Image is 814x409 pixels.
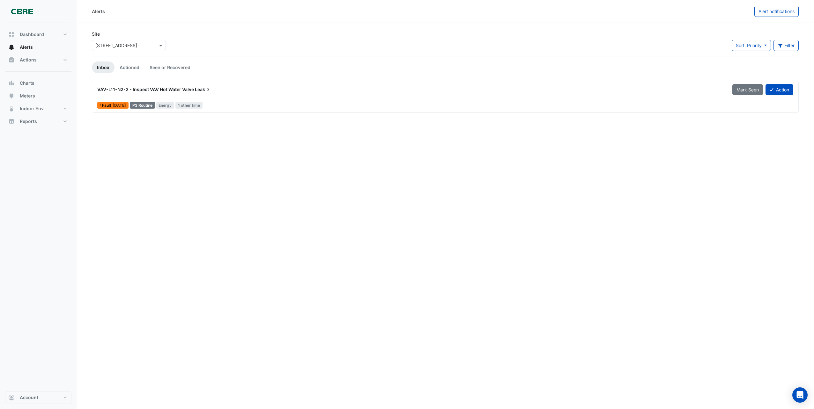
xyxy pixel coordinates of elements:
[8,93,15,99] app-icon: Meters
[5,28,71,41] button: Dashboard
[732,40,771,51] button: Sort: Priority
[92,31,100,37] label: Site
[130,102,155,109] div: P3 Routine
[766,84,793,95] button: Action
[8,44,15,50] app-icon: Alerts
[20,93,35,99] span: Meters
[20,118,37,125] span: Reports
[5,77,71,90] button: Charts
[20,44,33,50] span: Alerts
[754,6,799,17] button: Alert notifications
[20,105,44,112] span: Indoor Env
[175,102,203,109] span: 1 other time
[113,103,126,108] span: Wed 15-Oct-2025 09:51 AEDT
[20,80,34,86] span: Charts
[792,387,808,403] div: Open Intercom Messenger
[5,90,71,102] button: Meters
[20,394,38,401] span: Account
[8,80,15,86] app-icon: Charts
[195,86,211,93] span: Leak
[156,102,174,109] span: Energy
[8,105,15,112] app-icon: Indoor Env
[97,87,194,92] span: VAV-L11-N2-2 - Inspect VAV Hot Water Valve
[5,391,71,404] button: Account
[736,43,762,48] span: Sort: Priority
[20,31,44,38] span: Dashboard
[759,9,795,14] span: Alert notifications
[5,102,71,115] button: Indoor Env
[732,84,763,95] button: Mark Seen
[773,40,799,51] button: Filter
[5,54,71,66] button: Actions
[102,104,113,107] span: Fault
[115,61,144,73] a: Actioned
[92,8,105,15] div: Alerts
[8,118,15,125] app-icon: Reports
[8,31,15,38] app-icon: Dashboard
[92,61,115,73] a: Inbox
[5,41,71,54] button: Alerts
[736,87,759,92] span: Mark Seen
[144,61,196,73] a: Seen or Recovered
[8,5,36,18] img: Company Logo
[20,57,37,63] span: Actions
[8,57,15,63] app-icon: Actions
[5,115,71,128] button: Reports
